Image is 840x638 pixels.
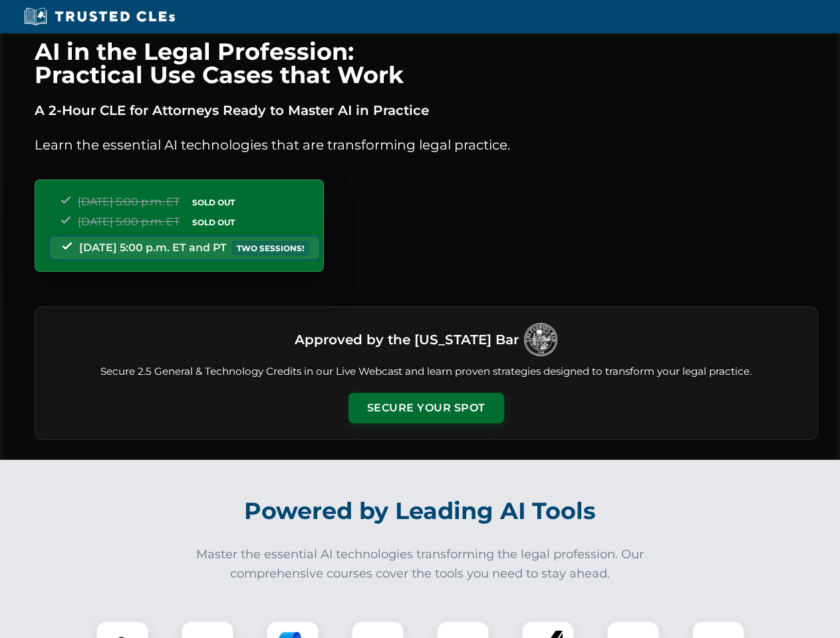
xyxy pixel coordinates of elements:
span: SOLD OUT [188,195,239,209]
img: Trusted CLEs [20,7,179,27]
img: Logo [524,323,557,356]
h2: Powered by Leading AI Tools [52,488,789,534]
button: Secure Your Spot [349,393,504,423]
h1: AI in the Legal Profession: Practical Use Cases that Work [35,40,818,86]
p: Secure 2.5 General & Technology Credits in our Live Webcast and learn proven strategies designed ... [51,364,801,379]
span: [DATE] 5:00 p.m. ET [78,215,180,228]
p: Master the essential AI technologies transforming the legal profession. Our comprehensive courses... [188,545,653,584]
p: Learn the essential AI technologies that are transforming legal practice. [35,134,818,156]
span: [DATE] 5:00 p.m. ET [78,195,180,208]
span: SOLD OUT [188,215,239,229]
p: A 2-Hour CLE for Attorneys Ready to Master AI in Practice [35,100,818,121]
h3: Approved by the [US_STATE] Bar [295,328,519,352]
